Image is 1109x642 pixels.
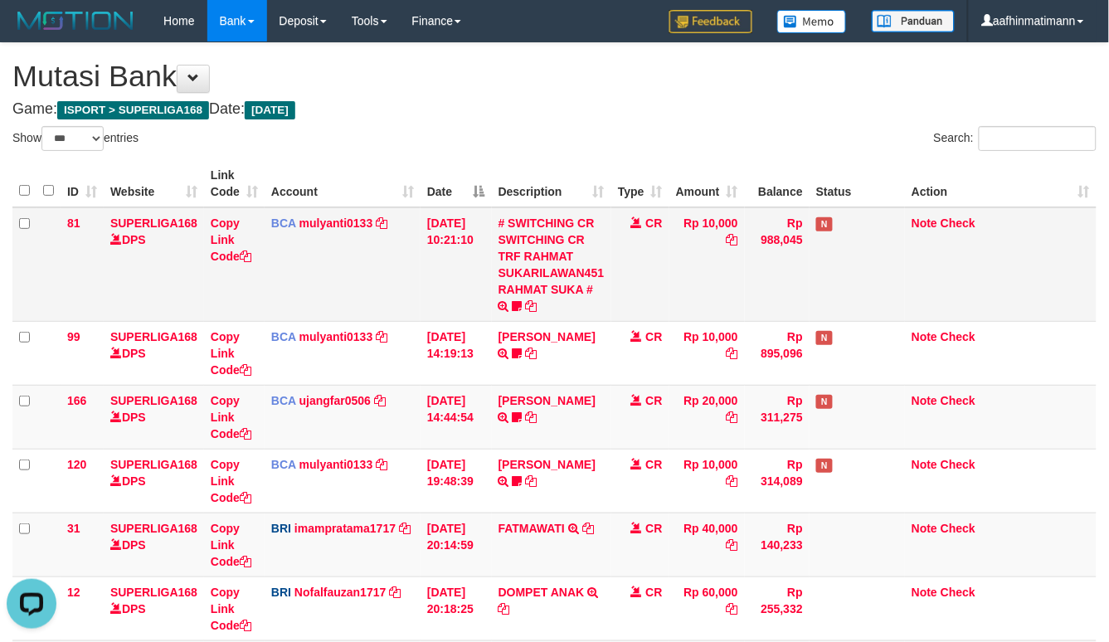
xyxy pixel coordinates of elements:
img: MOTION_logo.png [12,8,139,33]
a: Copy Link Code [211,586,251,632]
td: Rp 895,096 [745,321,810,385]
span: CR [646,586,663,599]
a: Copy Nofalfauzan1717 to clipboard [389,586,401,599]
td: [DATE] 20:14:59 [421,513,492,576]
th: Amount: activate to sort column ascending [669,160,745,207]
a: Check [941,522,975,535]
th: Website: activate to sort column ascending [104,160,204,207]
input: Search: [979,126,1097,151]
a: Check [941,330,975,343]
a: SUPERLIGA168 [110,216,197,230]
a: ujangfar0506 [299,394,371,407]
a: Check [941,216,975,230]
span: CR [646,216,663,230]
td: DPS [104,513,204,576]
span: BRI [271,522,291,535]
a: Copy NOVEN ELING PRAYOG to clipboard [526,411,537,424]
a: Copy Rp 10,000 to clipboard [727,474,738,488]
a: Copy mulyanti0133 to clipboard [376,330,387,343]
a: Copy ujangfar0506 to clipboard [374,394,386,407]
td: Rp 311,275 [745,385,810,449]
span: CR [646,330,663,343]
a: Copy Rp 60,000 to clipboard [727,602,738,615]
a: Copy Rp 20,000 to clipboard [727,411,738,424]
td: Rp 10,000 [669,449,745,513]
a: DOMPET ANAK [499,586,585,599]
img: panduan.png [872,10,955,32]
th: Description: activate to sort column ascending [492,160,611,207]
span: 12 [67,586,80,599]
a: imampratama1717 [294,522,396,535]
a: mulyanti0133 [299,458,373,471]
img: Button%20Memo.svg [777,10,847,33]
a: SUPERLIGA168 [110,394,197,407]
td: Rp 20,000 [669,385,745,449]
td: Rp 10,000 [669,321,745,385]
th: Link Code: activate to sort column ascending [204,160,265,207]
button: Open LiveChat chat widget [7,7,56,56]
th: Type: activate to sort column ascending [611,160,669,207]
a: # SWITCHING CR SWITCHING CR TRF RAHMAT SUKARILAWAN451 RAHMAT SUKA # [499,216,605,296]
h4: Game: Date: [12,101,1097,118]
a: SUPERLIGA168 [110,458,197,471]
select: Showentries [41,126,104,151]
a: Copy AKBAR SAPUTR to clipboard [526,474,537,488]
span: [DATE] [245,101,295,119]
th: Date: activate to sort column descending [421,160,492,207]
td: [DATE] 10:21:10 [421,207,492,322]
td: Rp 40,000 [669,513,745,576]
a: mulyanti0133 [299,216,373,230]
td: Rp 988,045 [745,207,810,322]
span: 81 [67,216,80,230]
td: DPS [104,321,204,385]
a: Copy Link Code [211,216,251,263]
h1: Mutasi Bank [12,60,1097,93]
a: [PERSON_NAME] [499,458,596,471]
td: Rp 255,332 [745,576,810,640]
a: Note [912,458,937,471]
label: Search: [934,126,1097,151]
a: Copy # SWITCHING CR SWITCHING CR TRF RAHMAT SUKARILAWAN451 RAHMAT SUKA # to clipboard [526,299,537,313]
td: DPS [104,449,204,513]
td: [DATE] 20:18:25 [421,576,492,640]
a: Note [912,586,937,599]
th: Status [810,160,905,207]
a: Copy DOMPET ANAK to clipboard [499,602,510,615]
span: 99 [67,330,80,343]
a: Copy mulyanti0133 to clipboard [376,458,387,471]
span: Has Note [816,395,833,409]
a: [PERSON_NAME] [499,394,596,407]
a: Check [941,458,975,471]
td: [DATE] 14:19:13 [421,321,492,385]
a: FATMAWATI [499,522,565,535]
label: Show entries [12,126,139,151]
span: 120 [67,458,86,471]
a: Note [912,394,937,407]
a: Note [912,522,937,535]
span: BCA [271,330,296,343]
td: Rp 140,233 [745,513,810,576]
a: [PERSON_NAME] [499,330,596,343]
td: [DATE] 19:48:39 [421,449,492,513]
td: Rp 314,089 [745,449,810,513]
th: Action: activate to sort column ascending [905,160,1097,207]
a: Copy MUHAMMAD REZA to clipboard [526,347,537,360]
span: Has Note [816,459,833,473]
a: Copy Link Code [211,330,251,377]
span: BRI [271,586,291,599]
span: CR [646,394,663,407]
span: 31 [67,522,80,535]
th: ID: activate to sort column ascending [61,160,104,207]
th: Balance [745,160,810,207]
a: Note [912,330,937,343]
span: CR [646,458,663,471]
a: mulyanti0133 [299,330,373,343]
a: Copy Link Code [211,394,251,440]
td: DPS [104,576,204,640]
a: SUPERLIGA168 [110,586,197,599]
a: Copy FATMAWATI to clipboard [582,522,594,535]
td: DPS [104,207,204,322]
img: Feedback.jpg [669,10,752,33]
span: BCA [271,394,296,407]
td: Rp 60,000 [669,576,745,640]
